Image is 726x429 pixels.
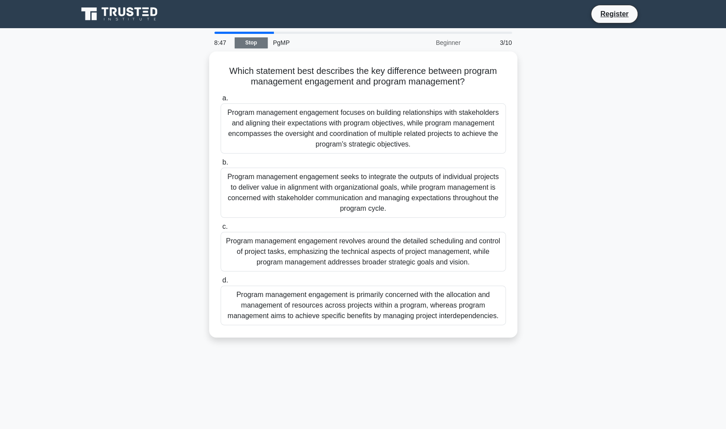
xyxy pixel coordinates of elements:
span: d. [222,276,228,284]
a: Stop [235,37,268,48]
div: 3/10 [466,34,517,51]
div: PgMP [268,34,389,51]
div: 8:47 [209,34,235,51]
span: c. [222,223,228,230]
div: Program management engagement focuses on building relationships with stakeholders and aligning th... [221,103,506,154]
span: a. [222,94,228,102]
div: Program management engagement is primarily concerned with the allocation and management of resour... [221,286,506,325]
div: Program management engagement seeks to integrate the outputs of individual projects to deliver va... [221,168,506,218]
a: Register [595,8,634,19]
div: Beginner [389,34,466,51]
div: Program management engagement revolves around the detailed scheduling and control of project task... [221,232,506,271]
h5: Which statement best describes the key difference between program management engagement and progr... [220,66,507,88]
span: b. [222,158,228,166]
